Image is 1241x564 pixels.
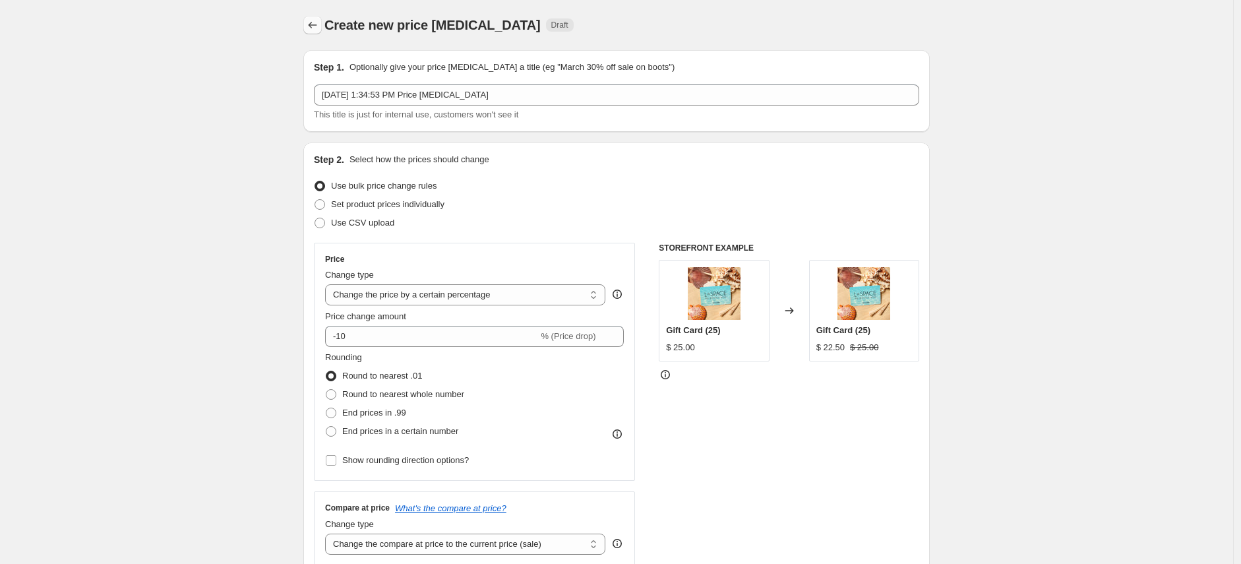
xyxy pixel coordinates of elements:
[303,16,322,34] button: Price change jobs
[395,503,506,513] button: What's the compare at price?
[342,371,422,381] span: Round to nearest .01
[611,537,624,550] div: help
[325,311,406,321] span: Price change amount
[314,61,344,74] h2: Step 1.
[331,181,437,191] span: Use bulk price change rules
[541,331,595,341] span: % (Price drop)
[342,389,464,399] span: Round to nearest whole number
[688,267,741,320] img: gift-card-2_80x.jpg
[325,352,362,362] span: Rounding
[342,426,458,436] span: End prices in a certain number
[816,341,845,354] div: $ 22.50
[325,270,374,280] span: Change type
[551,20,568,30] span: Draft
[666,325,720,335] span: Gift Card (25)
[331,218,394,228] span: Use CSV upload
[349,153,489,166] p: Select how the prices should change
[324,18,541,32] span: Create new price [MEDICAL_DATA]
[611,288,624,301] div: help
[325,519,374,529] span: Change type
[331,199,444,209] span: Set product prices individually
[342,455,469,465] span: Show rounding direction options?
[837,267,890,320] img: gift-card-2_80x.jpg
[666,341,694,354] div: $ 25.00
[314,84,919,106] input: 30% off holiday sale
[850,341,878,354] strike: $ 25.00
[342,408,406,418] span: End prices in .99
[325,503,390,513] h3: Compare at price
[314,110,518,119] span: This title is just for internal use, customers won't see it
[659,243,919,253] h6: STOREFRONT EXAMPLE
[314,153,344,166] h2: Step 2.
[349,61,675,74] p: Optionally give your price [MEDICAL_DATA] a title (eg "March 30% off sale on boots")
[325,254,344,265] h3: Price
[325,326,538,347] input: -15
[816,325,870,335] span: Gift Card (25)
